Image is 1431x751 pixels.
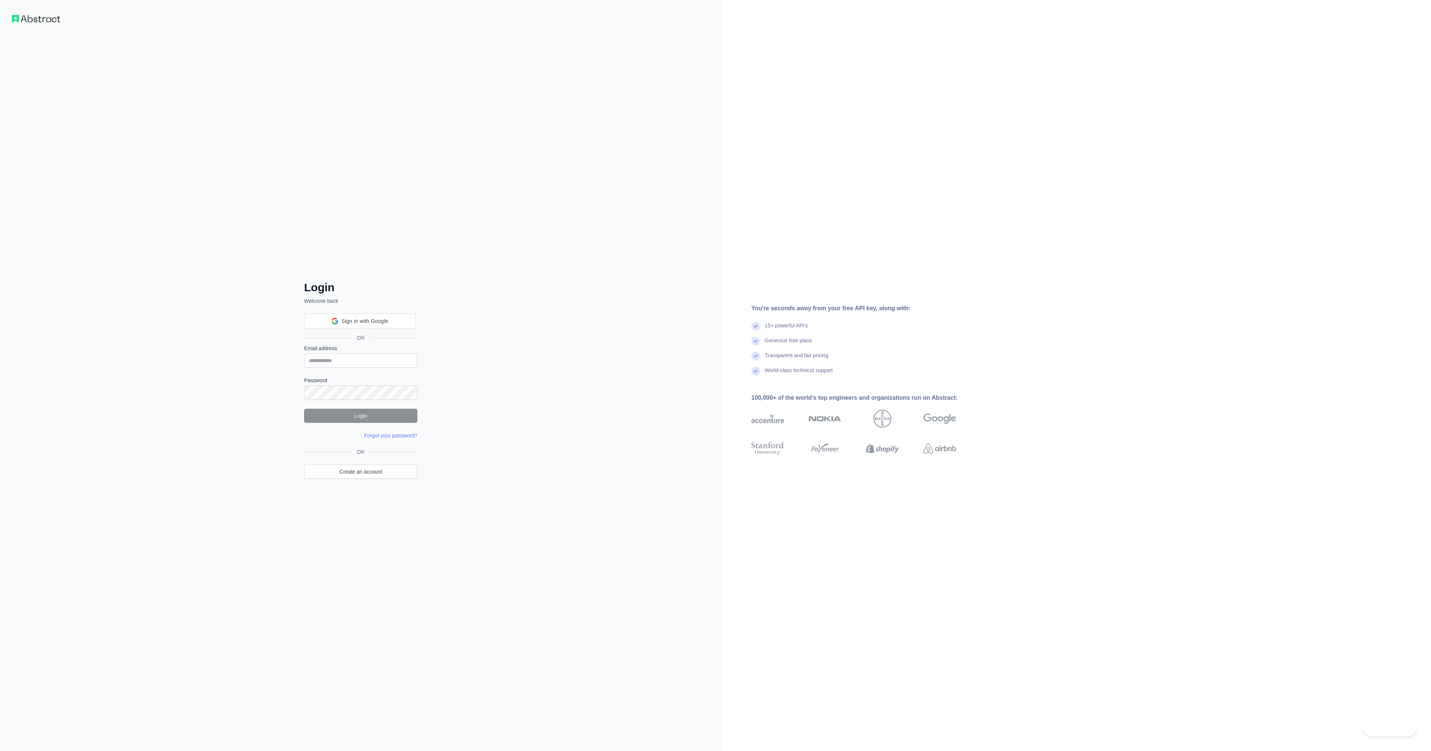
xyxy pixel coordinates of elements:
[351,334,371,342] span: OR
[341,317,388,325] span: Sign in with Google
[874,410,891,428] img: bayer
[751,352,760,361] img: check mark
[304,281,417,294] h2: Login
[12,15,60,22] img: Workflow
[304,409,417,423] button: Login
[751,393,980,402] div: 100,000+ of the world's top engineers and organizations run on Abstract:
[751,410,784,428] img: accenture
[751,337,760,346] img: check mark
[751,304,980,313] div: You're seconds away from your free API key, along with:
[866,440,899,457] img: shopify
[304,345,417,352] label: Email address
[304,314,416,329] div: Sign in with Google
[765,367,833,381] div: World-class technical support
[751,440,784,457] img: stanford university
[304,377,417,384] label: Password
[751,367,760,375] img: check mark
[354,448,368,456] span: OR
[923,410,956,428] img: google
[809,440,841,457] img: payoneer
[304,465,417,479] a: Create an account
[751,322,760,331] img: check mark
[809,410,841,428] img: nokia
[364,433,417,439] a: Forgot your password?
[304,297,417,305] p: Welcome back
[765,337,812,352] div: Generous free plans
[1364,720,1416,736] iframe: Toggle Customer Support
[923,440,956,457] img: airbnb
[765,322,808,337] div: 15+ powerful API's
[765,352,828,367] div: Transparent and fair pricing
